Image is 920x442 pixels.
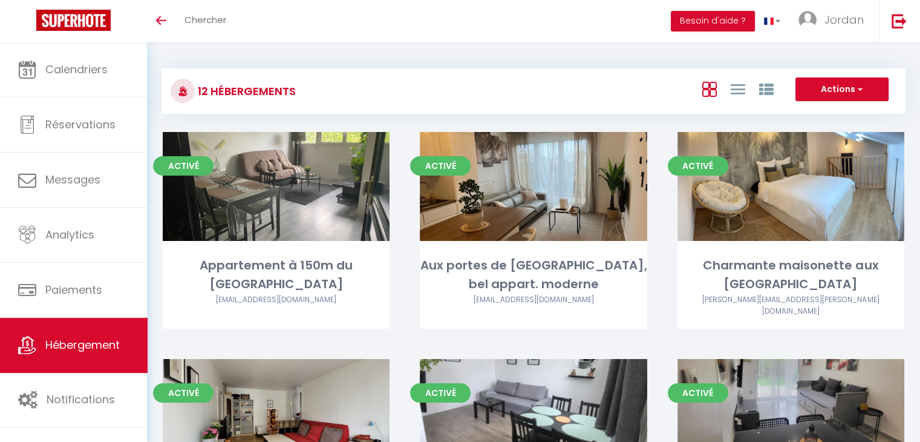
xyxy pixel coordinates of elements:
span: Hébergement [45,337,120,352]
a: Vue par Groupe [759,79,773,99]
a: Vue en Liste [730,79,745,99]
button: Besoin d'aide ? [671,11,755,31]
img: ... [798,11,817,29]
span: Activé [668,156,728,176]
div: Airbnb [677,294,904,317]
span: Chercher [184,13,226,26]
span: Jordan [824,12,864,27]
span: Activé [410,383,471,403]
h3: 12 Hébergements [195,78,296,105]
span: Réservations [45,117,116,132]
iframe: Chat [869,388,911,433]
div: Airbnb [163,294,390,306]
a: Vue en Box [702,79,716,99]
span: Paiements [45,282,102,297]
div: Airbnb [420,294,647,306]
img: logout [892,13,907,28]
span: Activé [410,156,471,176]
span: Activé [153,383,214,403]
button: Actions [795,78,889,102]
span: Messages [45,172,100,187]
span: Notifications [47,392,115,407]
div: Aux portes de [GEOGRAPHIC_DATA], bel appart. moderne [420,256,647,294]
span: Activé [668,383,728,403]
img: Super Booking [36,10,111,31]
span: Analytics [45,227,94,242]
span: Activé [153,156,214,176]
button: Ouvrir le widget de chat LiveChat [10,5,46,41]
div: Appartement à 150m du [GEOGRAPHIC_DATA] [163,256,390,294]
span: Calendriers [45,62,108,77]
div: Charmante maisonette aux [GEOGRAPHIC_DATA] [677,256,904,294]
